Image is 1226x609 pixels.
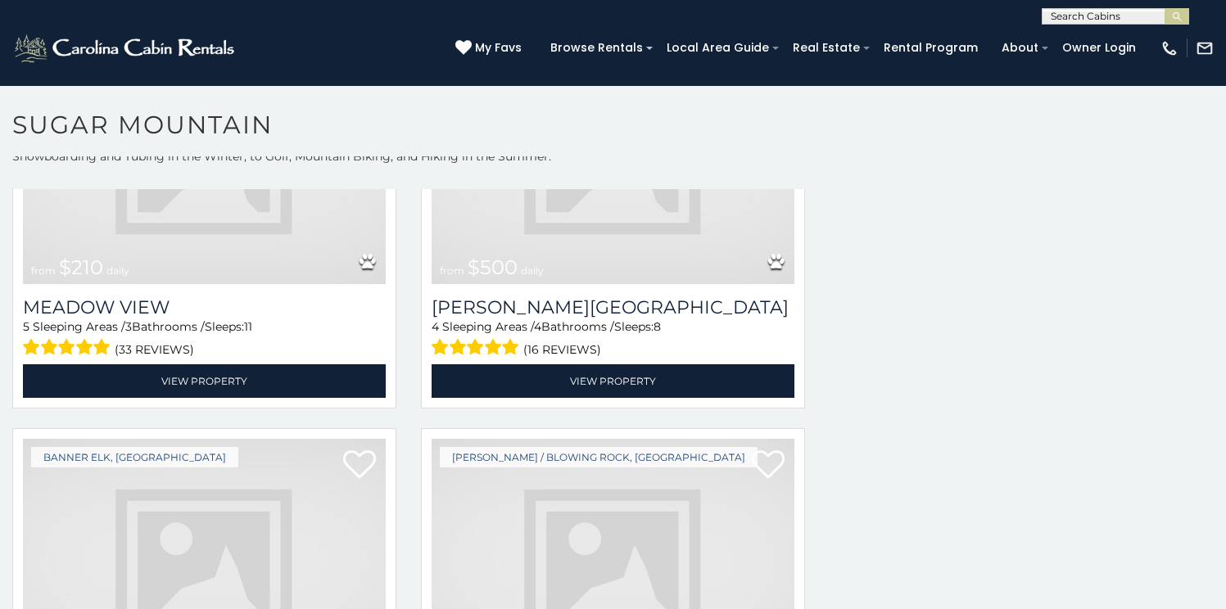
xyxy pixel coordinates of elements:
[432,364,794,398] a: View Property
[23,296,386,318] a: Meadow View
[432,296,794,318] h3: Misty Mountain Manor
[654,319,661,334] span: 8
[31,264,56,277] span: from
[468,255,518,279] span: $500
[31,447,238,467] a: Banner Elk, [GEOGRAPHIC_DATA]
[440,447,758,467] a: [PERSON_NAME] / Blowing Rock, [GEOGRAPHIC_DATA]
[1196,39,1214,57] img: mail-regular-white.png
[440,264,464,277] span: from
[542,35,651,61] a: Browse Rentals
[59,255,103,279] span: $210
[23,319,29,334] span: 5
[475,39,522,56] span: My Favs
[23,364,386,398] a: View Property
[432,296,794,318] a: [PERSON_NAME][GEOGRAPHIC_DATA]
[432,318,794,360] div: Sleeping Areas / Bathrooms / Sleeps:
[752,449,785,483] a: Add to favorites
[523,339,601,360] span: (16 reviews)
[521,264,544,277] span: daily
[534,319,541,334] span: 4
[343,449,376,483] a: Add to favorites
[125,319,132,334] span: 3
[244,319,252,334] span: 11
[1160,39,1178,57] img: phone-regular-white.png
[432,319,439,334] span: 4
[23,318,386,360] div: Sleeping Areas / Bathrooms / Sleeps:
[12,32,239,65] img: White-1-2.png
[658,35,777,61] a: Local Area Guide
[106,264,129,277] span: daily
[785,35,868,61] a: Real Estate
[455,39,526,57] a: My Favs
[993,35,1047,61] a: About
[1054,35,1144,61] a: Owner Login
[875,35,986,61] a: Rental Program
[115,339,194,360] span: (33 reviews)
